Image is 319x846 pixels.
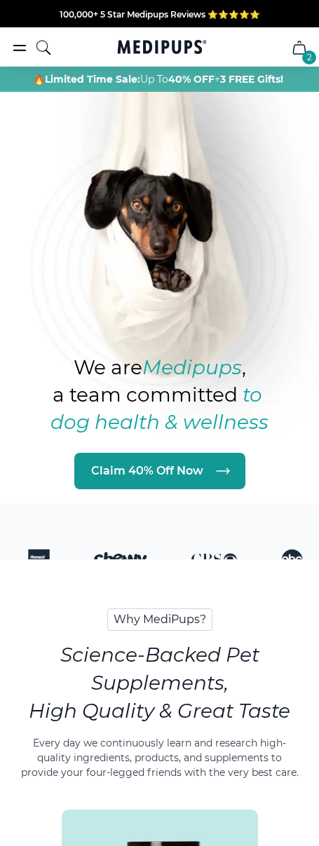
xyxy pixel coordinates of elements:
div: 2 [302,50,316,64]
h1: We are , a team committed [39,354,280,436]
button: search [35,30,52,65]
button: cart [283,31,316,64]
a: Claim 40% Off Now [74,453,245,489]
h2: Science-Backed Pet Supplements, High Quality & Great Taste [14,641,305,725]
span: Why MediPups? [107,608,212,631]
button: burger-menu [11,39,28,56]
p: Every day we continuously learn and research high-quality ingredients, products, and supplements ... [20,736,300,780]
strong: Medipups [142,355,242,379]
span: 🔥 Up To + [33,72,283,86]
span: 100,000+ 5 Star Medipups Reviews ⭐️⭐️⭐️⭐️⭐️ [60,9,260,20]
a: Medipups [113,40,211,57]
